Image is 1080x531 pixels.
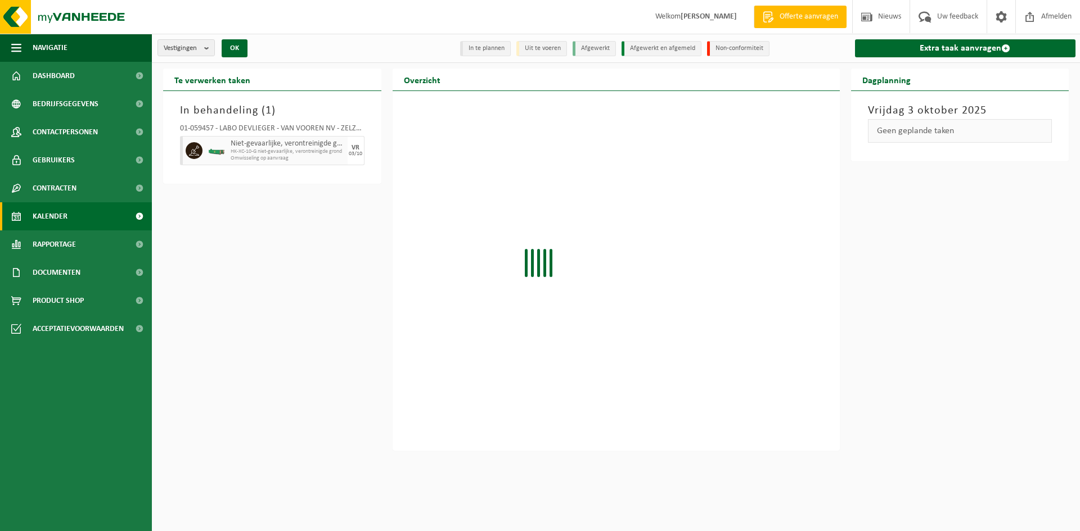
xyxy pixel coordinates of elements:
[180,102,364,119] h3: In behandeling ( )
[33,202,67,230] span: Kalender
[180,125,364,136] div: 01-059457 - LABO DEVLIEGER - VAN VOOREN NV - ZELZATE
[208,147,225,155] img: HK-XC-10-GN-00
[33,315,124,343] span: Acceptatievoorwaarden
[33,174,76,202] span: Contracten
[33,230,76,258] span: Rapportage
[231,148,345,155] span: HK-XC-10-G niet-gevaarlijke, verontreinigde grond
[777,11,841,22] span: Offerte aanvragen
[265,105,272,116] span: 1
[707,41,769,56] li: Non-conformiteit
[33,118,98,146] span: Contactpersonen
[33,34,67,62] span: Navigatie
[163,69,262,90] h2: Te verwerken taken
[573,41,616,56] li: Afgewerkt
[622,41,701,56] li: Afgewerkt en afgemeld
[681,12,737,21] strong: [PERSON_NAME]
[460,41,511,56] li: In te plannen
[868,119,1052,143] div: Geen geplande taken
[164,40,200,57] span: Vestigingen
[855,39,1076,57] a: Extra taak aanvragen
[33,90,98,118] span: Bedrijfsgegevens
[868,102,1052,119] h3: Vrijdag 3 oktober 2025
[851,69,922,90] h2: Dagplanning
[231,155,345,162] span: Omwisseling op aanvraag
[516,41,567,56] li: Uit te voeren
[33,62,75,90] span: Dashboard
[352,144,359,151] div: VR
[231,139,345,148] span: Niet-gevaarlijke, verontreinigde grond
[33,146,75,174] span: Gebruikers
[222,39,247,57] button: OK
[33,258,80,287] span: Documenten
[349,151,362,157] div: 03/10
[157,39,215,56] button: Vestigingen
[754,6,847,28] a: Offerte aanvragen
[393,69,452,90] h2: Overzicht
[33,287,84,315] span: Product Shop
